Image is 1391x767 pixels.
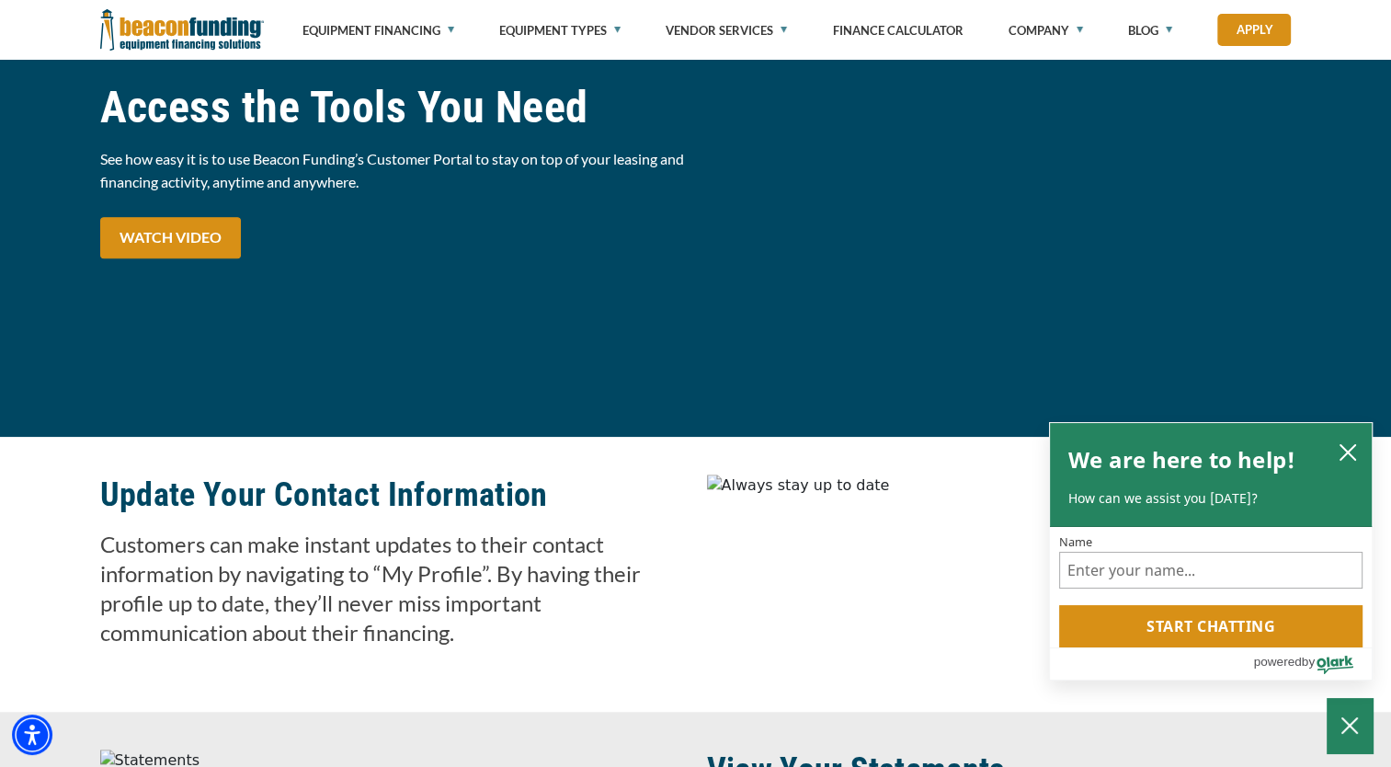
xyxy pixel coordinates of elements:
button: close chatbox [1333,439,1362,464]
button: Start chatting [1059,605,1362,647]
h2: We are here to help! [1068,441,1295,478]
span: See how easy it is to use Beacon Funding’s Customer Portal to stay on top of your leasing and fin... [100,150,684,190]
label: Name [1059,536,1362,548]
a: Apply [1217,14,1291,46]
span: powered [1253,650,1301,673]
a: WATCH VIDEO [100,217,241,258]
input: Name [1059,552,1362,589]
h2: Update Your Contact Information [100,474,685,516]
div: Accessibility Menu [12,715,52,755]
button: Close Chatbox [1327,698,1373,753]
span: by [1302,650,1315,673]
a: Powered by Olark [1253,648,1372,680]
iframe: Equipment Financing at Your Fingertips [Beacon Funding's Customer Portal] [707,81,1292,410]
p: Customers can make instant updates to their contact information by navigating to “My Profile”. By... [100,530,685,647]
div: olark chatbox [1049,422,1373,681]
img: Always stay up to date [707,475,890,497]
p: How can we assist you [DATE]? [1068,489,1353,508]
h1: Access the Tools You Need [100,81,685,134]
